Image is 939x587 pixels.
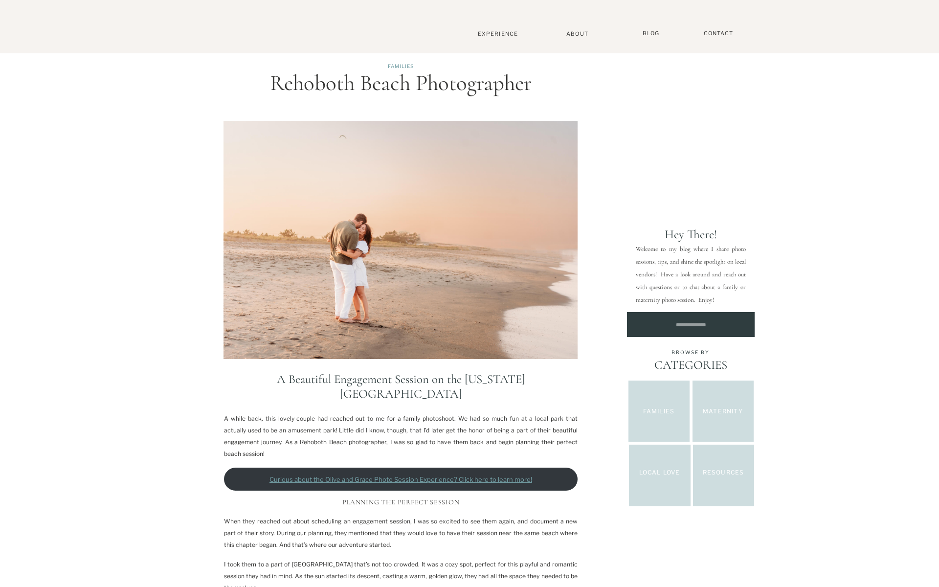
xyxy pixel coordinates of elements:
[388,63,414,69] a: Families
[224,372,578,401] h2: A Beautiful Engagement Session on the [US_STATE][GEOGRAPHIC_DATA]
[696,468,751,477] a: Resources
[224,498,578,507] h3: Planning the Perfect Session
[226,72,575,94] h1: Rehoboth Beach Photographer
[636,243,746,301] p: Welcome to my blog where I share photo sessions, tips, and shine the spotlight on local vendors! ...
[224,468,578,491] a: Curious about the Olive and Grace Photo Session Experience? Click here to learn more!
[635,227,746,238] p: Hey there!
[648,349,733,355] p: browse by
[224,516,578,551] p: When they reached out about scheduling an engagement session, I was so excited to see them again,...
[628,407,689,415] a: Families
[224,413,578,460] p: A while back, this lovely couple had reached out to me for a family photoshoot. We had so much fu...
[224,121,578,359] img: Rehoboth Beach photographer
[699,30,738,37] a: Contact
[694,407,751,417] a: Maternity
[562,30,592,37] a: About
[637,358,744,372] p: CATEGORIES
[639,30,663,37] a: BLOG
[466,30,530,37] a: Experience
[632,468,687,477] a: Local Love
